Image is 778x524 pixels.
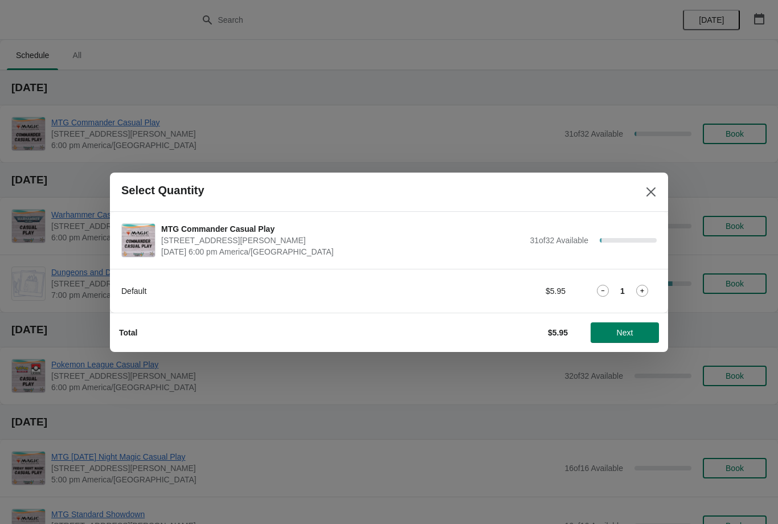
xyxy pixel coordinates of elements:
div: $5.95 [460,285,566,297]
span: [DATE] 6:00 pm America/[GEOGRAPHIC_DATA] [161,246,524,257]
img: MTG Commander Casual Play | 2040 Louetta Rd Ste I Spring, TX 77388 | September 9 | 6:00 pm Americ... [122,224,155,257]
strong: 1 [620,285,625,297]
span: MTG Commander Casual Play [161,223,524,235]
h2: Select Quantity [121,184,204,197]
div: Default [121,285,437,297]
span: [STREET_ADDRESS][PERSON_NAME] [161,235,524,246]
strong: Total [119,328,137,337]
strong: $5.95 [548,328,568,337]
button: Close [641,182,661,202]
button: Next [591,322,659,343]
span: Next [617,328,633,337]
span: 31 of 32 Available [530,236,588,245]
